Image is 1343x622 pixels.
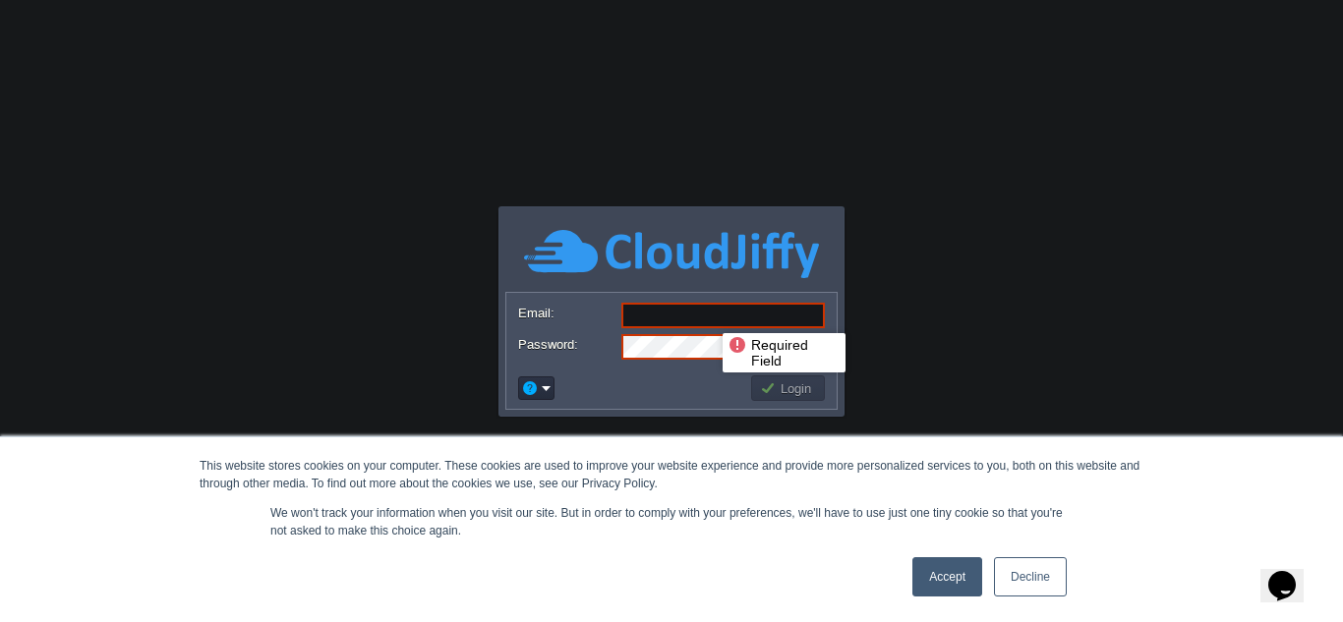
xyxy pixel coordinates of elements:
a: Accept [912,557,982,596]
a: Decline [994,557,1067,596]
label: Email: [518,303,619,323]
iframe: chat widget [1260,543,1323,602]
div: Required Field [728,335,841,370]
label: Password: [518,334,619,355]
div: This website stores cookies on your computer. These cookies are used to improve your website expe... [200,457,1143,492]
img: CloudJiffy [524,227,819,281]
button: Login [760,379,817,397]
p: We won't track your information when you visit our site. But in order to comply with your prefere... [270,504,1073,539]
